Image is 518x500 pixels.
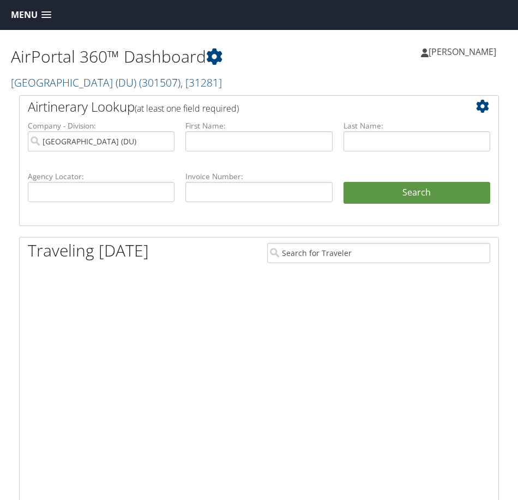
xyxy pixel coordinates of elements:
[344,182,490,204] button: Search
[180,75,222,90] span: , [ 31281 ]
[28,97,450,116] h2: Airtinerary Lookup
[11,10,38,20] span: Menu
[11,75,222,90] a: [GEOGRAPHIC_DATA] (DU)
[185,120,332,131] label: First Name:
[421,35,507,68] a: [PERSON_NAME]
[28,239,149,262] h1: Traveling [DATE]
[429,46,496,58] span: [PERSON_NAME]
[5,6,57,24] a: Menu
[28,120,174,131] label: Company - Division:
[11,45,259,68] h1: AirPortal 360™ Dashboard
[267,243,490,263] input: Search for Traveler
[135,102,239,114] span: (at least one field required)
[28,171,174,182] label: Agency Locator:
[185,171,332,182] label: Invoice Number:
[139,75,180,90] span: ( 301507 )
[344,120,490,131] label: Last Name:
